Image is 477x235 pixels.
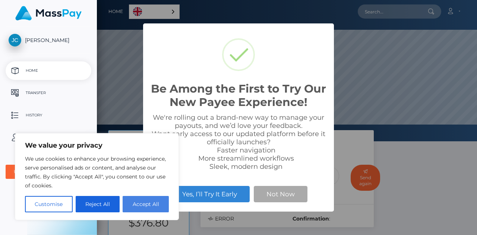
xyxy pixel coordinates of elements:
button: Reject All [76,196,120,212]
li: Sleek, modern design [165,162,326,171]
button: Not Now [254,186,307,202]
p: Transfer [9,87,88,99]
div: User Agreements [14,169,75,175]
span: [PERSON_NAME] [6,37,91,44]
p: Home [9,65,88,76]
button: User Agreements [6,165,91,179]
div: We're rolling out a brand-new way to manage your payouts, and we’d love your feedback. Want early... [151,113,326,171]
h2: Be Among the First to Try Our New Payee Experience! [151,82,326,109]
p: We use cookies to enhance your browsing experience, serve personalised ads or content, and analys... [25,154,169,190]
li: Faster navigation [165,146,326,154]
p: We value your privacy [25,141,169,150]
div: We value your privacy [15,133,179,220]
p: History [9,110,88,121]
li: More streamlined workflows [165,154,326,162]
button: Yes, I’ll Try It Early [170,186,250,202]
img: MassPay [15,6,82,20]
button: Customise [25,196,73,212]
p: User Profile [9,132,88,143]
button: Accept All [123,196,169,212]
